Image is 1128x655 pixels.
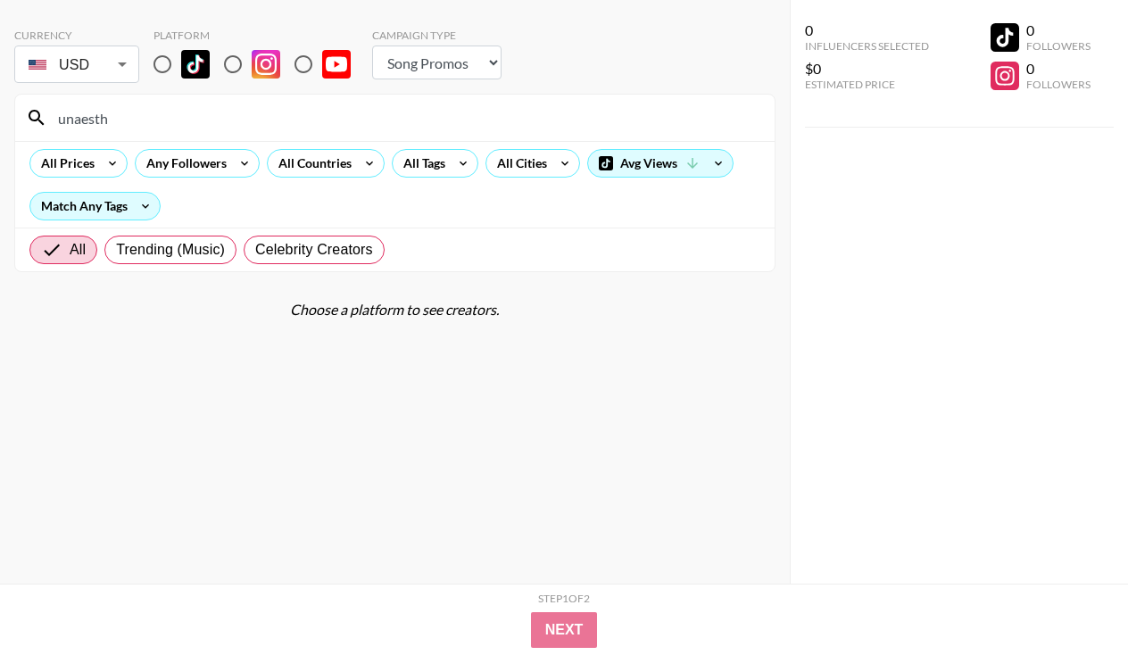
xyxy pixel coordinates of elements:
div: Campaign Type [372,29,502,42]
span: Trending (Music) [116,239,225,261]
div: Platform [153,29,365,42]
div: Followers [1026,78,1091,91]
img: YouTube [322,50,351,79]
div: 0 [1026,60,1091,78]
div: Match Any Tags [30,193,160,220]
div: Influencers Selected [805,39,929,53]
div: Avg Views [588,150,733,177]
div: All Tags [393,150,449,177]
div: Followers [1026,39,1091,53]
div: Estimated Price [805,78,929,91]
div: 0 [1026,21,1091,39]
div: Currency [14,29,139,42]
div: Choose a platform to see creators. [14,301,775,319]
iframe: Drift Widget Chat Controller [1039,566,1107,634]
div: 0 [805,21,929,39]
div: Any Followers [136,150,230,177]
button: Next [531,612,598,648]
div: Step 1 of 2 [538,592,590,605]
div: All Countries [268,150,355,177]
span: All [70,239,86,261]
div: $0 [805,60,929,78]
img: TikTok [181,50,210,79]
div: All Cities [486,150,551,177]
img: Instagram [252,50,280,79]
span: Celebrity Creators [255,239,373,261]
div: USD [18,49,136,80]
div: All Prices [30,150,98,177]
input: Search by User Name [47,104,764,132]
